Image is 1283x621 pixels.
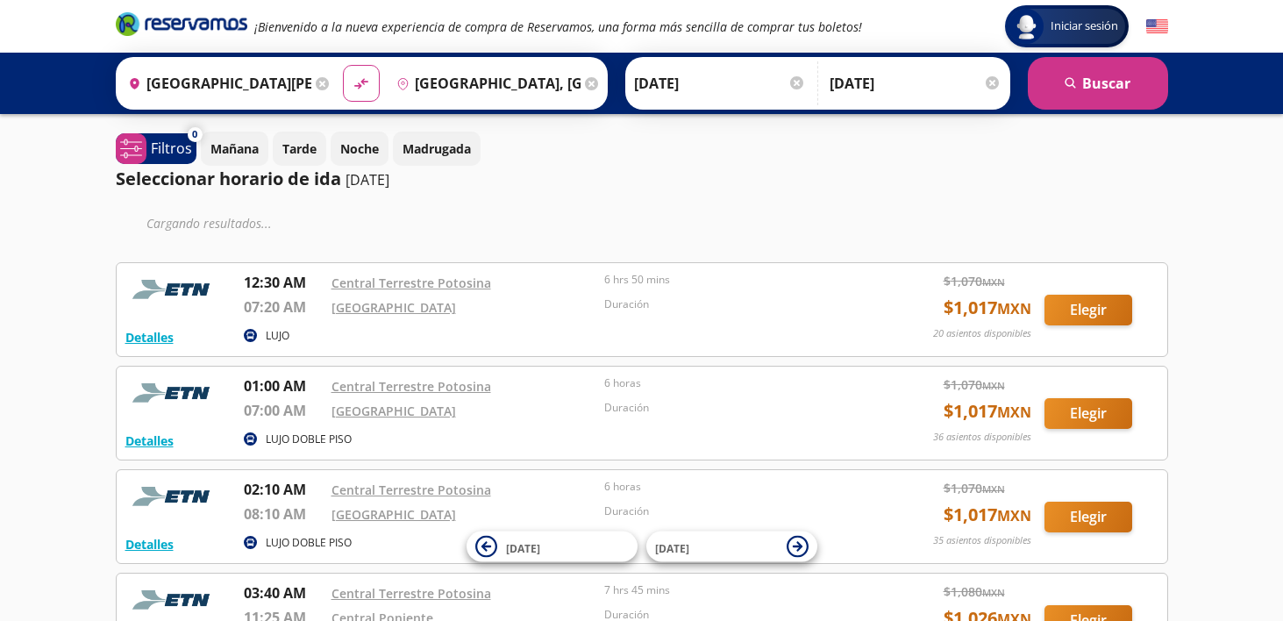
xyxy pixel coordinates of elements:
[982,482,1005,496] small: MXN
[331,403,456,419] a: [GEOGRAPHIC_DATA]
[1146,16,1168,38] button: English
[116,166,341,192] p: Seleccionar horario de ida
[116,11,247,42] a: Brand Logo
[933,326,1031,341] p: 20 asientos disponibles
[244,400,323,421] p: 07:00 AM
[1028,57,1168,110] button: Buscar
[604,400,869,416] p: Duración
[393,132,481,166] button: Madrugada
[125,479,222,514] img: RESERVAMOS
[244,503,323,525] p: 08:10 AM
[604,503,869,519] p: Duración
[944,479,1005,497] span: $ 1,070
[982,379,1005,392] small: MXN
[604,479,869,495] p: 6 horas
[201,132,268,166] button: Mañana
[467,532,638,562] button: [DATE]
[331,482,491,498] a: Central Terrestre Potosina
[634,61,806,105] input: Elegir Fecha
[125,375,222,410] img: RESERVAMOS
[244,272,323,293] p: 12:30 AM
[646,532,817,562] button: [DATE]
[944,272,1005,290] span: $ 1,070
[604,272,869,288] p: 6 hrs 50 mins
[331,506,456,523] a: [GEOGRAPHIC_DATA]
[1044,18,1125,35] span: Iniciar sesión
[997,299,1031,318] small: MXN
[982,275,1005,289] small: MXN
[944,375,1005,394] span: $ 1,070
[266,328,289,344] p: LUJO
[331,275,491,291] a: Central Terrestre Potosina
[125,272,222,307] img: RESERVAMOS
[244,479,323,500] p: 02:10 AM
[331,378,491,395] a: Central Terrestre Potosina
[933,430,1031,445] p: 36 asientos disponibles
[266,535,352,551] p: LUJO DOBLE PISO
[997,506,1031,525] small: MXN
[933,533,1031,548] p: 35 asientos disponibles
[151,138,192,159] p: Filtros
[192,127,197,142] span: 0
[944,295,1031,321] span: $ 1,017
[604,375,869,391] p: 6 horas
[830,61,1001,105] input: Opcional
[506,540,540,555] span: [DATE]
[1044,502,1132,532] button: Elegir
[116,133,196,164] button: 0Filtros
[604,582,869,598] p: 7 hrs 45 mins
[244,375,323,396] p: 01:00 AM
[266,432,352,447] p: LUJO DOBLE PISO
[982,586,1005,599] small: MXN
[244,582,323,603] p: 03:40 AM
[403,139,471,158] p: Madrugada
[655,540,689,555] span: [DATE]
[331,585,491,602] a: Central Terrestre Potosina
[210,139,259,158] p: Mañana
[282,139,317,158] p: Tarde
[125,432,174,450] button: Detalles
[116,11,247,37] i: Brand Logo
[997,403,1031,422] small: MXN
[331,299,456,316] a: [GEOGRAPHIC_DATA]
[331,132,388,166] button: Noche
[273,132,326,166] button: Tarde
[389,61,581,105] input: Buscar Destino
[346,169,389,190] p: [DATE]
[944,398,1031,425] span: $ 1,017
[1044,398,1132,429] button: Elegir
[125,582,222,617] img: RESERVAMOS
[944,582,1005,601] span: $ 1,080
[121,61,312,105] input: Buscar Origen
[244,296,323,318] p: 07:20 AM
[125,328,174,346] button: Detalles
[125,535,174,553] button: Detalles
[1044,295,1132,325] button: Elegir
[254,18,862,35] em: ¡Bienvenido a la nueva experiencia de compra de Reservamos, una forma más sencilla de comprar tus...
[944,502,1031,528] span: $ 1,017
[340,139,379,158] p: Noche
[146,215,272,232] em: Cargando resultados ...
[604,296,869,312] p: Duración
